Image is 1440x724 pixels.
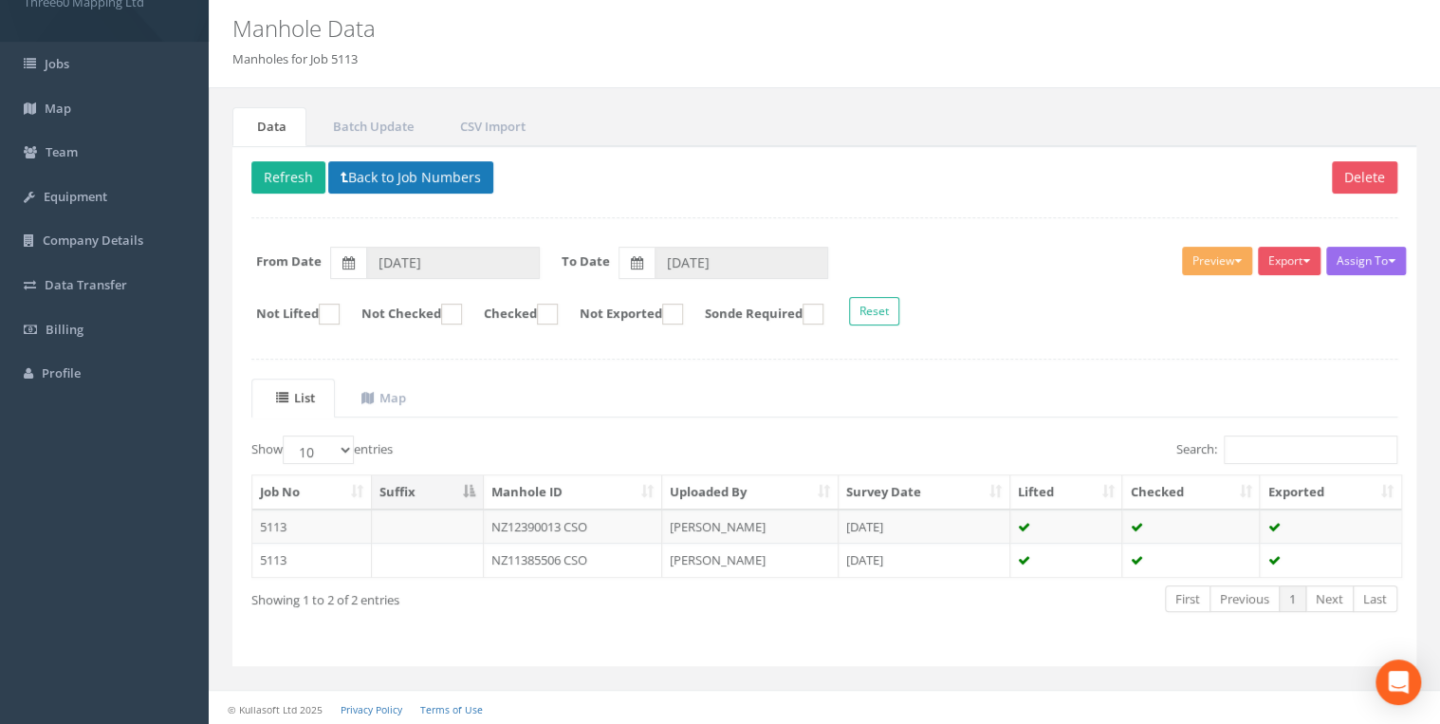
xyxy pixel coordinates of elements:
a: Next [1305,585,1354,613]
button: Assign To [1326,247,1406,275]
select: Showentries [283,436,354,464]
span: Equipment [44,188,107,205]
div: Open Intercom Messenger [1375,659,1421,705]
div: Showing 1 to 2 of 2 entries [251,584,712,609]
input: Search: [1224,436,1397,464]
uib-tab-heading: Map [361,389,406,406]
li: Manholes for Job 5113 [232,50,358,68]
a: Data [232,107,306,146]
span: Profile [42,364,81,381]
span: Team [46,143,78,160]
span: Data Transfer [45,276,127,293]
label: Search: [1176,436,1397,464]
td: NZ11385506 CSO [484,543,663,577]
a: Privacy Policy [341,703,402,716]
th: Survey Date: activate to sort column ascending [839,475,1010,510]
span: Billing [46,321,83,338]
th: Manhole ID: activate to sort column ascending [484,475,663,510]
label: Not Lifted [237,304,340,325]
td: [DATE] [839,510,1010,544]
td: 5113 [252,510,372,544]
button: Preview [1182,247,1252,275]
a: Last [1353,585,1397,613]
a: Batch Update [308,107,434,146]
label: Show entries [251,436,393,464]
label: Not Checked [342,304,462,325]
span: Jobs [45,55,69,72]
button: Export [1258,247,1320,275]
a: First [1165,585,1210,613]
small: © Kullasoft Ltd 2025 [228,703,323,716]
a: CSV Import [435,107,545,146]
td: [PERSON_NAME] [662,543,839,577]
a: Map [337,379,426,418]
button: Delete [1332,161,1397,194]
span: Company Details [43,232,143,249]
th: Lifted: activate to sort column ascending [1010,475,1123,510]
th: Suffix: activate to sort column descending [372,475,484,510]
input: From Date [366,247,540,279]
button: Reset [849,297,899,325]
th: Exported: activate to sort column ascending [1260,475,1401,510]
th: Job No: activate to sort column ascending [252,475,372,510]
a: Terms of Use [420,703,483,716]
label: From Date [256,252,322,270]
uib-tab-heading: List [276,389,315,406]
label: Checked [465,304,558,325]
a: Previous [1209,585,1280,613]
td: [DATE] [839,543,1010,577]
td: NZ12390013 CSO [484,510,663,544]
button: Back to Job Numbers [328,161,493,194]
th: Checked: activate to sort column ascending [1122,475,1260,510]
a: List [251,379,335,418]
th: Uploaded By: activate to sort column ascending [662,475,839,510]
h2: Manhole Data [232,16,1214,41]
td: [PERSON_NAME] [662,510,839,544]
label: To Date [562,252,610,270]
label: Sonde Required [686,304,823,325]
input: To Date [655,247,828,279]
span: Map [45,100,71,117]
td: 5113 [252,543,372,577]
label: Not Exported [561,304,683,325]
button: Refresh [251,161,325,194]
a: 1 [1279,585,1306,613]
